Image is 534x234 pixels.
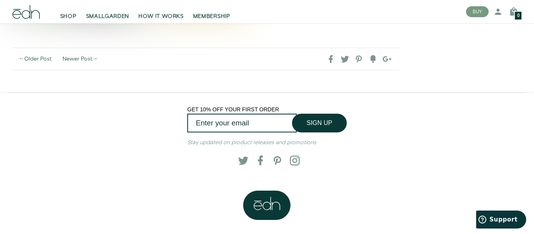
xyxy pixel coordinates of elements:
[466,6,489,17] button: BUY
[86,13,129,20] span: SMALLGARDEN
[187,139,316,146] em: Stay updated on product releases and promotions
[134,3,188,20] a: HOW IT WORKS
[187,114,297,132] input: Enter your email
[81,3,134,20] a: SMALLGARDEN
[292,114,347,132] button: SIGN UP
[187,106,279,113] span: GET 10% OFF YOUR FIRST ORDER
[517,14,520,18] span: 0
[188,3,235,20] a: MEMBERSHIP
[56,3,81,20] a: SHOP
[19,55,52,63] a: ←Older Post
[60,13,77,20] span: SHOP
[92,55,98,63] span: →
[63,55,98,63] a: Newer Post→
[19,55,24,63] span: ←
[193,13,230,20] span: MEMBERSHIP
[476,211,526,230] iframe: Opens a widget where you can find more information
[138,13,183,20] span: HOW IT WORKS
